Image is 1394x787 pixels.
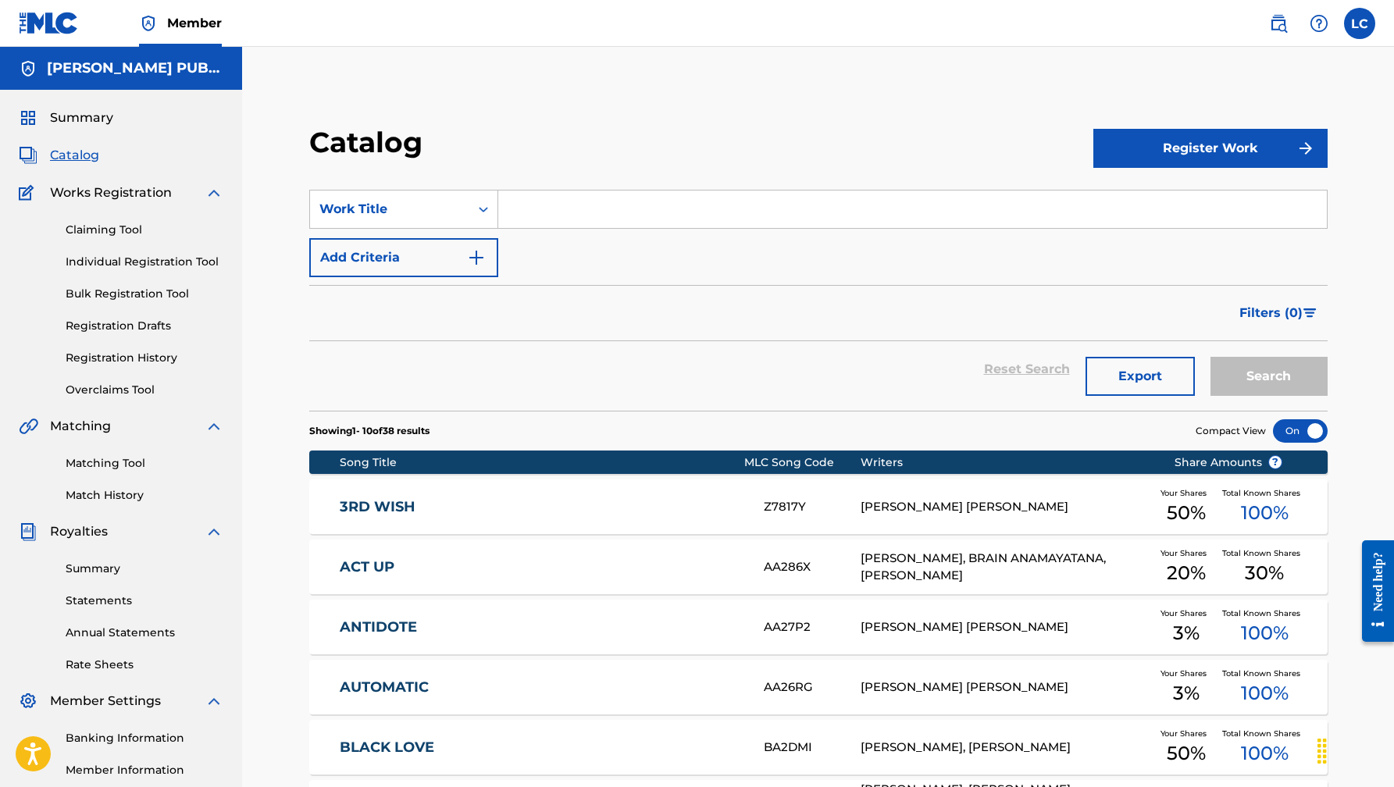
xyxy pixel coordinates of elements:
img: expand [205,183,223,202]
span: Compact View [1196,424,1266,438]
div: [PERSON_NAME] [PERSON_NAME] [861,678,1151,696]
iframe: Resource Center [1350,529,1394,654]
span: 20 % [1167,559,1206,587]
img: MLC Logo [19,12,79,34]
span: Total Known Shares [1222,547,1307,559]
img: expand [205,692,223,710]
span: Member [167,14,222,32]
a: Summary [66,561,223,577]
img: Summary [19,109,37,127]
a: Rate Sheets [66,657,223,673]
h5: PAUL CABBIN PUBLISHING [47,59,223,77]
img: Matching [19,417,38,436]
span: Your Shares [1160,728,1213,739]
span: Total Known Shares [1222,728,1307,739]
span: 50 % [1167,739,1206,767]
img: f7272a7cc735f4ea7f67.svg [1296,139,1315,158]
button: Export [1086,357,1195,396]
a: BLACK LOVE [340,739,743,757]
img: Top Rightsholder [139,14,158,33]
a: Match History [66,487,223,504]
div: Drag [1310,728,1335,775]
button: Register Work [1093,129,1328,168]
div: BA2DMI [764,739,861,757]
a: Overclaims Tool [66,382,223,398]
div: AA27P2 [764,618,861,636]
a: Registration Drafts [66,318,223,334]
a: Annual Statements [66,625,223,641]
img: Accounts [19,59,37,78]
div: [PERSON_NAME], BRAIN ANAMAYATANA, [PERSON_NAME] [861,550,1151,585]
h2: Catalog [309,125,430,160]
img: Works Registration [19,183,39,202]
a: CatalogCatalog [19,146,99,165]
span: ? [1269,456,1282,468]
a: Banking Information [66,730,223,746]
iframe: Chat Widget [1316,712,1394,787]
img: help [1310,14,1328,33]
img: Catalog [19,146,37,165]
a: Registration History [66,350,223,366]
span: 50 % [1167,499,1206,527]
a: AUTOMATIC [340,678,743,696]
img: expand [205,417,223,436]
span: Total Known Shares [1222,668,1307,679]
div: [PERSON_NAME], [PERSON_NAME] [861,739,1151,757]
a: Bulk Registration Tool [66,286,223,302]
a: Matching Tool [66,455,223,472]
span: Total Known Shares [1222,607,1307,619]
span: 3 % [1173,679,1200,707]
span: 100 % [1241,739,1289,767]
div: [PERSON_NAME] [PERSON_NAME] [861,498,1151,516]
div: Work Title [319,200,460,219]
span: Royalties [50,522,108,541]
a: SummarySummary [19,109,113,127]
p: Showing 1 - 10 of 38 results [309,424,430,438]
img: filter [1303,308,1317,318]
a: Public Search [1263,8,1294,39]
span: 3 % [1173,619,1200,647]
img: expand [205,522,223,541]
img: Member Settings [19,692,37,710]
button: Add Criteria [309,238,498,277]
span: Share Amounts [1175,454,1282,471]
div: Help [1303,8,1335,39]
span: Your Shares [1160,607,1213,619]
a: 3RD WISH [340,498,743,516]
span: 100 % [1241,679,1289,707]
span: Filters ( 0 ) [1239,304,1303,322]
a: Individual Registration Tool [66,254,223,270]
span: 100 % [1241,619,1289,647]
img: search [1269,14,1288,33]
div: AA286X [764,558,861,576]
div: Writers [861,454,1151,471]
div: Song Title [340,454,745,471]
span: Matching [50,417,111,436]
div: AA26RG [764,678,861,696]
span: Your Shares [1160,668,1213,679]
img: Royalties [19,522,37,541]
span: Catalog [50,146,99,165]
a: Claiming Tool [66,222,223,238]
div: MLC Song Code [744,454,861,471]
div: [PERSON_NAME] [PERSON_NAME] [861,618,1151,636]
div: User Menu [1344,8,1375,39]
img: 9d2ae6d4665cec9f34b9.svg [467,248,486,267]
span: Works Registration [50,183,172,202]
span: Member Settings [50,692,161,710]
a: Statements [66,593,223,609]
span: 100 % [1241,499,1289,527]
span: Your Shares [1160,487,1213,499]
div: Z7817Y [764,498,861,516]
button: Filters (0) [1230,294,1328,333]
span: 30 % [1245,559,1284,587]
span: Summary [50,109,113,127]
span: Total Known Shares [1222,487,1307,499]
form: Search Form [309,190,1328,411]
a: Member Information [66,762,223,778]
span: Your Shares [1160,547,1213,559]
a: ANTIDOTE [340,618,743,636]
